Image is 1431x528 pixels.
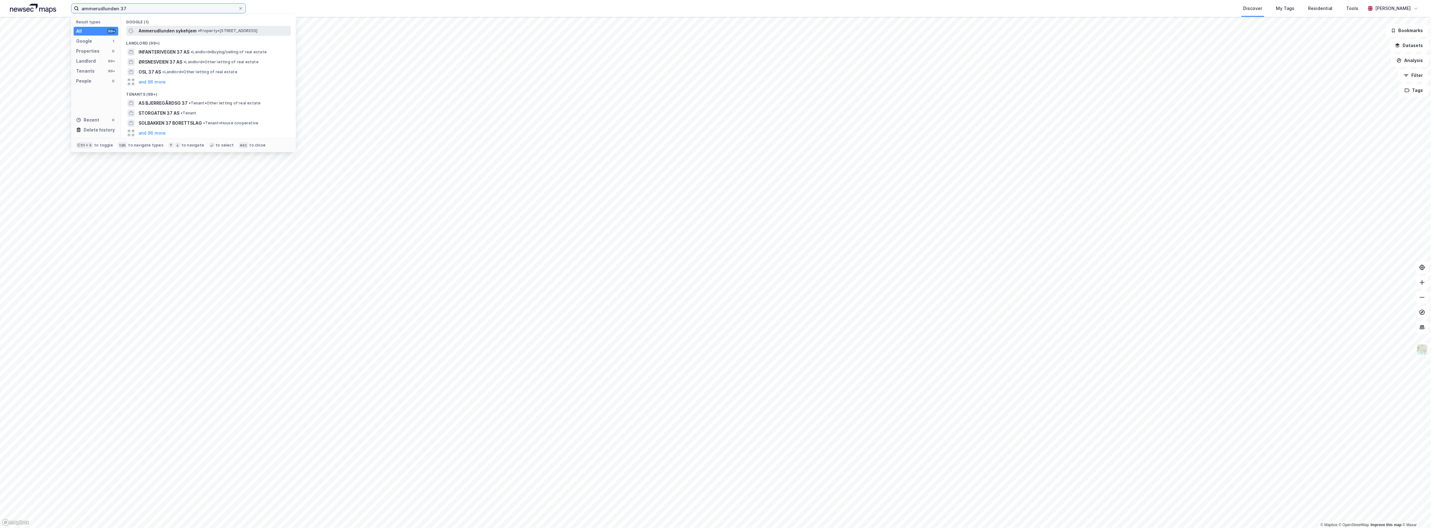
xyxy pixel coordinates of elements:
[111,39,116,44] div: 1
[1399,69,1429,82] button: Filter
[139,48,189,56] span: INFANTERIVEGEN 37 AS
[94,143,113,148] div: to toggle
[84,126,115,134] div: Delete history
[189,101,261,106] span: Tenant • Other letting of real estate
[76,47,100,55] div: Properties
[1339,523,1369,527] a: OpenStreetMap
[183,60,185,64] span: •
[76,67,95,75] div: Tenants
[139,109,179,117] span: STORGATEN 37 AS
[198,28,200,33] span: •
[1243,5,1263,12] div: Discover
[239,142,248,148] div: esc
[181,111,183,115] span: •
[76,77,91,85] div: People
[139,68,161,76] span: OSL 37 AS
[1390,39,1429,52] button: Datasets
[107,59,116,64] div: 99+
[1400,498,1431,528] div: Kontrollprogram for chat
[121,87,296,98] div: Tenants (99+)
[1399,84,1429,97] button: Tags
[249,143,266,148] div: to close
[111,49,116,54] div: 0
[1371,523,1402,527] a: Improve this map
[121,36,296,47] div: Landlord (99+)
[191,50,267,55] span: Landlord • Buying/selling of real estate
[191,50,193,54] span: •
[76,142,93,148] div: Ctrl + k
[139,99,188,107] span: AS BJERREGÅRDSG 37
[121,15,296,26] div: Google (1)
[1375,5,1411,12] div: [PERSON_NAME]
[216,143,234,148] div: to select
[183,60,259,65] span: Landlord • Other letting of real estate
[182,143,204,148] div: to navigate
[139,119,202,127] span: SOLBAKKEN 37 BORETTSLAG
[139,58,182,66] span: ØRSNESVEIEN 37 AS
[111,79,116,84] div: 0
[1400,498,1431,528] iframe: Chat Widget
[111,118,116,122] div: 0
[76,20,118,24] div: Result types
[139,78,166,86] button: and 96 more
[1386,24,1429,37] button: Bookmarks
[1346,5,1359,12] div: Tools
[198,28,257,33] span: Property • [STREET_ADDRESS]
[162,70,164,74] span: •
[107,69,116,74] div: 99+
[79,4,238,13] input: Search by address, cadastre, landlords, tenants or people
[1308,5,1333,12] div: Residential
[181,111,196,116] span: Tenant
[1276,5,1295,12] div: My Tags
[76,37,92,45] div: Google
[76,57,96,65] div: Landlord
[189,101,191,105] span: •
[76,116,99,124] div: Recent
[118,142,127,148] div: tab
[203,121,205,125] span: •
[1391,54,1429,67] button: Analysis
[10,4,56,13] img: logo.a4113a55bc3d86da70a041830d287a7e.svg
[2,519,29,526] a: Mapbox homepage
[162,70,237,74] span: Landlord • Other letting of real estate
[139,129,166,137] button: and 96 more
[139,27,197,35] span: Ammerudlunden sykehjem
[1321,523,1338,527] a: Mapbox
[1416,344,1428,356] img: Z
[203,121,258,126] span: Tenant • House cooperative
[107,29,116,34] div: 99+
[76,27,82,35] div: All
[128,143,163,148] div: to navigate types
